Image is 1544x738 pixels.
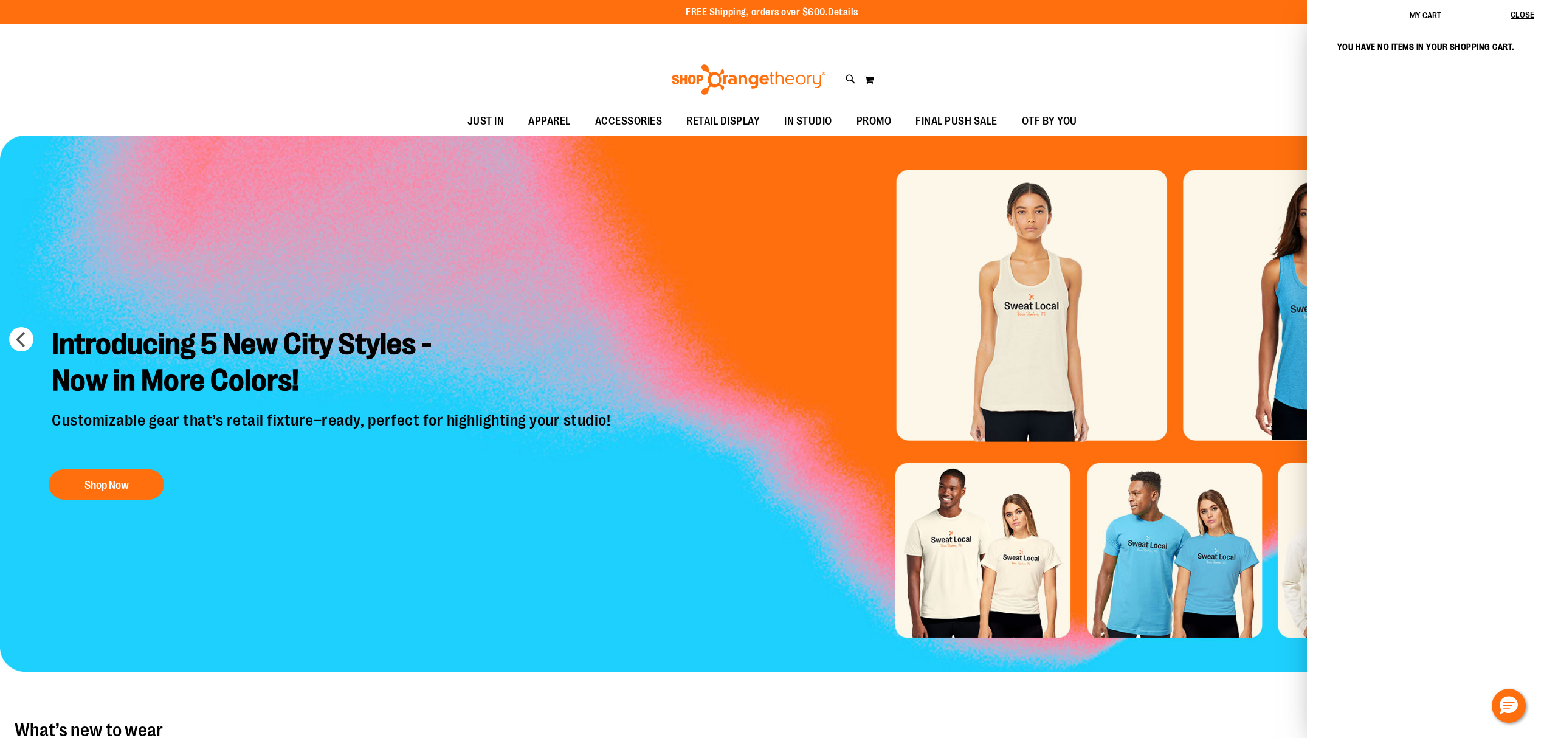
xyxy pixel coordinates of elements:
[1022,108,1077,135] span: OTF BY YOU
[856,108,892,135] span: PROMO
[49,469,164,500] button: Shop Now
[1511,10,1534,19] span: Close
[903,108,1010,136] a: FINAL PUSH SALE
[1410,10,1441,20] span: My Cart
[583,108,675,136] a: ACCESSORIES
[516,108,583,136] a: APPAREL
[528,108,571,135] span: APPAREL
[43,411,622,457] p: Customizable gear that’s retail fixture–ready, perfect for highlighting your studio!
[828,7,858,18] a: Details
[1337,42,1514,52] span: You have no items in your shopping cart.
[670,64,827,95] img: Shop Orangetheory
[772,108,844,136] a: IN STUDIO
[686,108,760,135] span: RETAIL DISPLAY
[43,317,622,411] h2: Introducing 5 New City Styles - Now in More Colors!
[1010,108,1089,136] a: OTF BY YOU
[844,108,904,136] a: PROMO
[1492,689,1526,723] button: Hello, have a question? Let’s chat.
[467,108,505,135] span: JUST IN
[43,317,622,506] a: Introducing 5 New City Styles -Now in More Colors! Customizable gear that’s retail fixture–ready,...
[674,108,772,136] a: RETAIL DISPLAY
[9,327,33,351] button: prev
[915,108,998,135] span: FINAL PUSH SALE
[686,5,858,19] p: FREE Shipping, orders over $600.
[455,108,517,136] a: JUST IN
[784,108,832,135] span: IN STUDIO
[595,108,663,135] span: ACCESSORIES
